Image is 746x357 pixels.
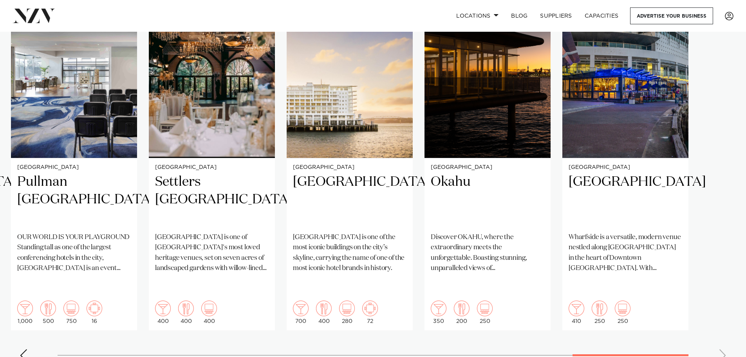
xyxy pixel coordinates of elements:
[40,301,56,324] div: 500
[592,301,607,316] img: dining.png
[477,301,493,324] div: 250
[293,301,309,324] div: 700
[63,301,79,316] img: theatre.png
[155,165,269,170] small: [GEOGRAPHIC_DATA]
[178,301,194,316] img: dining.png
[293,301,309,316] img: cocktail.png
[17,173,131,226] h2: Pullman [GEOGRAPHIC_DATA]
[155,173,269,226] h2: Settlers [GEOGRAPHIC_DATA]
[201,301,217,316] img: theatre.png
[450,7,505,24] a: Locations
[293,173,406,226] h2: [GEOGRAPHIC_DATA]
[592,301,607,324] div: 250
[477,301,493,316] img: theatre.png
[431,232,544,274] p: Discover OKAHU, where the extraordinary meets the unforgettable. Boasting stunning, unparalleled ...
[362,301,378,324] div: 72
[87,301,102,316] img: meeting.png
[431,173,544,226] h2: Okahu
[569,232,682,274] p: Wharfside is a versatile, modern venue nestled along [GEOGRAPHIC_DATA] in the heart of Downtown [...
[155,301,171,324] div: 400
[155,301,171,316] img: cocktail.png
[431,165,544,170] small: [GEOGRAPHIC_DATA]
[569,173,682,226] h2: [GEOGRAPHIC_DATA]
[201,301,217,324] div: 400
[339,301,355,316] img: theatre.png
[569,301,584,324] div: 410
[569,301,584,316] img: cocktail.png
[362,301,378,316] img: meeting.png
[454,301,470,324] div: 200
[293,165,406,170] small: [GEOGRAPHIC_DATA]
[615,301,630,316] img: theatre.png
[505,7,534,24] a: BLOG
[13,9,55,23] img: nzv-logo.png
[155,232,269,274] p: [GEOGRAPHIC_DATA] is one of [GEOGRAPHIC_DATA]'s most loved heritage venues, set on seven acres of...
[17,165,131,170] small: [GEOGRAPHIC_DATA]
[17,301,33,324] div: 1,000
[454,301,470,316] img: dining.png
[178,301,194,324] div: 400
[17,232,131,274] p: OUR WORLD IS YOUR PLAYGROUND Standing tall as one of the largest conferencing hotels in the city,...
[316,301,332,316] img: dining.png
[293,232,406,274] p: [GEOGRAPHIC_DATA] is one of the most iconic buildings on the city’s skyline, carrying the name of...
[40,301,56,316] img: dining.png
[17,301,33,316] img: cocktail.png
[87,301,102,324] div: 16
[431,301,446,324] div: 350
[63,301,79,324] div: 750
[534,7,578,24] a: SUPPLIERS
[431,301,446,316] img: cocktail.png
[615,301,630,324] div: 250
[569,165,682,170] small: [GEOGRAPHIC_DATA]
[339,301,355,324] div: 280
[578,7,625,24] a: Capacities
[316,301,332,324] div: 400
[630,7,713,24] a: Advertise your business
